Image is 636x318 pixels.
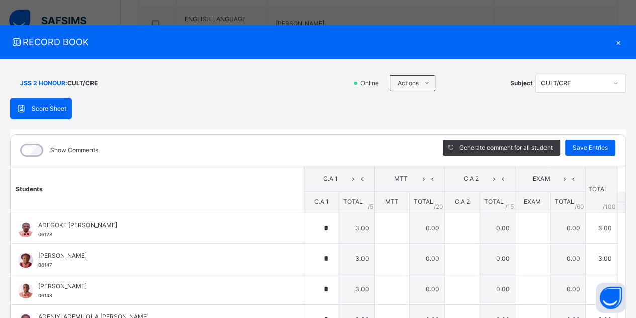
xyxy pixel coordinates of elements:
[32,104,66,113] span: Score Sheet
[596,283,626,313] button: Open asap
[550,213,585,243] td: 0.00
[585,243,617,274] td: 3.00
[459,143,553,152] span: Generate comment for all student
[585,274,617,304] td: 3.00
[480,243,515,274] td: 0.00
[480,274,515,304] td: 0.00
[18,253,33,268] img: 06147.png
[611,35,626,49] div: ×
[38,221,281,230] span: ADEGOKE [PERSON_NAME]
[339,243,374,274] td: 3.00
[20,79,67,88] span: JSS 2 HONOUR :
[18,283,33,298] img: 06148.png
[16,185,43,193] span: Students
[67,79,98,88] span: CULT/CRE
[414,198,433,205] span: TOTAL
[452,174,490,183] span: C.A 2
[38,232,52,237] span: 06128
[339,274,374,304] td: 3.00
[10,35,611,49] span: RECORD BOOK
[38,251,281,260] span: [PERSON_NAME]
[575,202,584,211] span: / 60
[480,213,515,243] td: 0.00
[603,202,616,211] span: /100
[18,222,33,237] img: 06128.png
[385,198,399,205] span: MTT
[368,202,373,211] span: / 5
[312,174,349,183] span: C.A 1
[541,79,607,88] div: CULT/CRE
[339,213,374,243] td: 3.00
[555,198,574,205] span: TOTAL
[398,79,419,88] span: Actions
[409,213,444,243] td: 0.00
[409,274,444,304] td: 0.00
[510,79,533,88] span: Subject
[50,146,98,155] label: Show Comments
[38,293,52,298] span: 06148
[585,213,617,243] td: 3.00
[434,202,443,211] span: / 20
[550,243,585,274] td: 0.00
[409,243,444,274] td: 0.00
[585,166,617,213] th: TOTAL
[359,79,385,88] span: Online
[524,198,541,205] span: EXAM
[550,274,585,304] td: 0.00
[505,202,514,211] span: / 15
[382,174,420,183] span: MTT
[314,198,329,205] span: C.A 1
[455,198,470,205] span: C.A 2
[484,198,504,205] span: TOTAL
[573,143,608,152] span: Save Entries
[38,262,52,268] span: 06147
[523,174,561,183] span: EXAM
[343,198,363,205] span: TOTAL
[38,282,281,291] span: [PERSON_NAME]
